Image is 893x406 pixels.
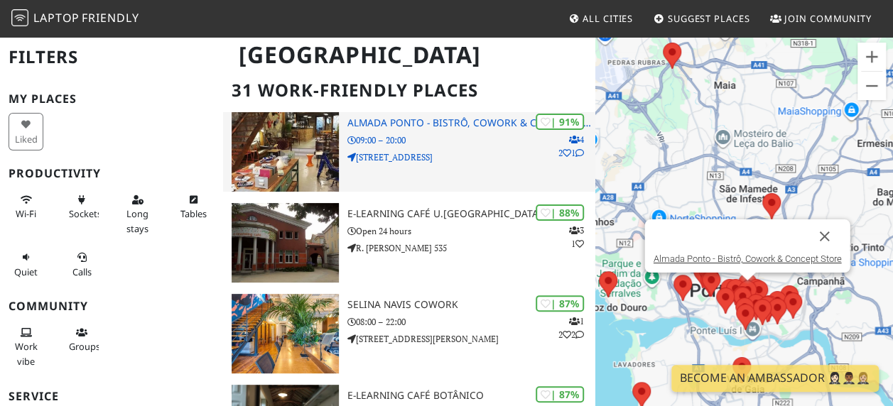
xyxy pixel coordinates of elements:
button: Calls [65,246,99,283]
img: Selina Navis CoWork [232,294,339,373]
a: Become an Ambassador 🤵🏻‍♀️🤵🏾‍♂️🤵🏼‍♀️ [671,365,879,392]
button: Quiet [9,246,43,283]
p: 09:00 – 20:00 [347,133,595,147]
span: Quiet [14,265,38,278]
img: e-learning Café U.Porto [232,203,339,282]
a: Suggest Places [648,6,756,31]
p: 4 2 1 [558,133,584,160]
button: Sockets [65,188,99,226]
span: Group tables [69,340,100,353]
span: Stable Wi-Fi [16,207,36,220]
span: Work-friendly tables [180,207,207,220]
p: 3 1 [569,224,584,251]
p: [STREET_ADDRESS] [347,150,595,164]
p: Open 24 hours [347,224,595,238]
button: Zoom in [857,43,886,71]
a: e-learning Café U.Porto | 88% 31 e-learning Café U.[GEOGRAPHIC_DATA] Open 24 hours R. [PERSON_NAM... [223,203,595,282]
div: | 88% [536,204,584,221]
h3: Almada Ponto - Bistrô, Cowork & Concept Store [347,117,595,129]
a: All Cities [563,6,639,31]
a: Almada Ponto - Bistrô, Cowork & Concept Store [653,253,841,264]
button: Work vibe [9,321,43,373]
h1: [GEOGRAPHIC_DATA] [227,35,592,75]
span: Power sockets [69,207,102,220]
button: Close [807,219,841,253]
h3: Selina Navis CoWork [347,299,595,311]
button: Groups [65,321,99,358]
h3: My Places [9,92,215,106]
span: Laptop [33,10,80,26]
span: Friendly [82,10,139,26]
img: LaptopFriendly [11,9,28,26]
h3: Service [9,390,215,403]
div: | 87% [536,386,584,402]
button: Tables [176,188,211,226]
button: Wi-Fi [9,188,43,226]
span: Video/audio calls [72,265,92,278]
h3: Productivity [9,167,215,180]
button: Zoom out [857,72,886,100]
p: 1 2 2 [558,314,584,341]
a: Selina Navis CoWork | 87% 122 Selina Navis CoWork 08:00 – 22:00 [STREET_ADDRESS][PERSON_NAME] [223,294,595,373]
div: | 87% [536,295,584,312]
p: R. [PERSON_NAME] 535 [347,241,595,255]
a: Almada Ponto - Bistrô, Cowork & Concept Store | 91% 421 Almada Ponto - Bistrô, Cowork & Concept S... [223,112,595,192]
a: Join Community [764,6,877,31]
span: People working [15,340,38,367]
h3: Community [9,300,215,313]
img: Almada Ponto - Bistrô, Cowork & Concept Store [232,112,339,192]
span: Join Community [784,12,872,25]
h3: E-learning Café Botânico [347,390,595,402]
button: Long stays [120,188,155,240]
div: | 91% [536,114,584,130]
p: 08:00 – 22:00 [347,315,595,329]
span: Suggest Places [668,12,750,25]
h3: e-learning Café U.[GEOGRAPHIC_DATA] [347,208,595,220]
span: All Cities [583,12,633,25]
p: [STREET_ADDRESS][PERSON_NAME] [347,332,595,346]
h2: Filters [9,35,215,79]
span: Long stays [126,207,148,234]
a: LaptopFriendly LaptopFriendly [11,6,139,31]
